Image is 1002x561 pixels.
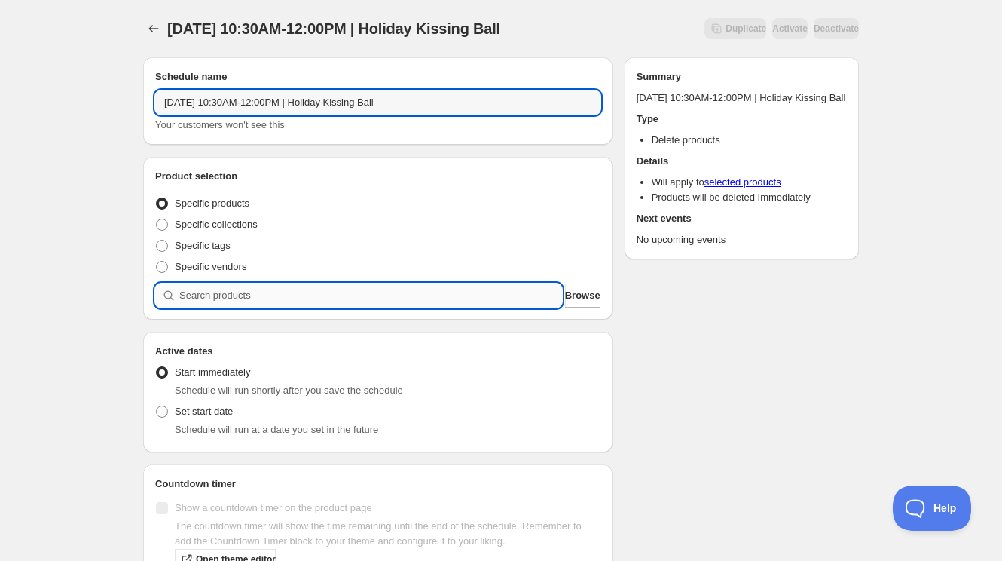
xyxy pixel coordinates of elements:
button: Schedules [143,18,164,39]
span: [DATE] 10:30AM-12:00PM | Holiday Kissing Ball [167,20,500,37]
span: Specific tags [175,240,231,251]
h2: Next events [637,211,847,226]
p: No upcoming events [637,232,847,247]
span: Your customers won't see this [155,119,285,130]
span: Specific products [175,198,249,209]
h2: Schedule name [155,69,600,84]
h2: Type [637,112,847,127]
span: Show a countdown timer on the product page [175,502,372,513]
li: Will apply to [652,175,847,190]
button: Browse [565,284,600,308]
span: Set start date [175,406,233,417]
h2: Countdown timer [155,477,600,492]
p: The countdown timer will show the time remaining until the end of the schedule. Remember to add t... [175,519,600,549]
h2: Details [637,154,847,169]
span: Start immediately [175,366,250,378]
span: Schedule will run shortly after you save the schedule [175,385,403,396]
li: Products will be deleted Immediately [652,190,847,205]
a: selected products [704,176,781,188]
span: Specific collections [175,219,258,230]
h2: Product selection [155,169,600,184]
span: Specific vendors [175,261,246,272]
iframe: Toggle Customer Support [893,486,972,531]
span: Schedule will run at a date you set in the future [175,424,378,435]
h2: Active dates [155,344,600,359]
span: Browse [565,288,600,303]
input: Search products [179,284,562,308]
h2: Summary [637,69,847,84]
li: Delete products [652,133,847,148]
p: [DATE] 10:30AM-12:00PM | Holiday Kissing Ball [637,90,847,106]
